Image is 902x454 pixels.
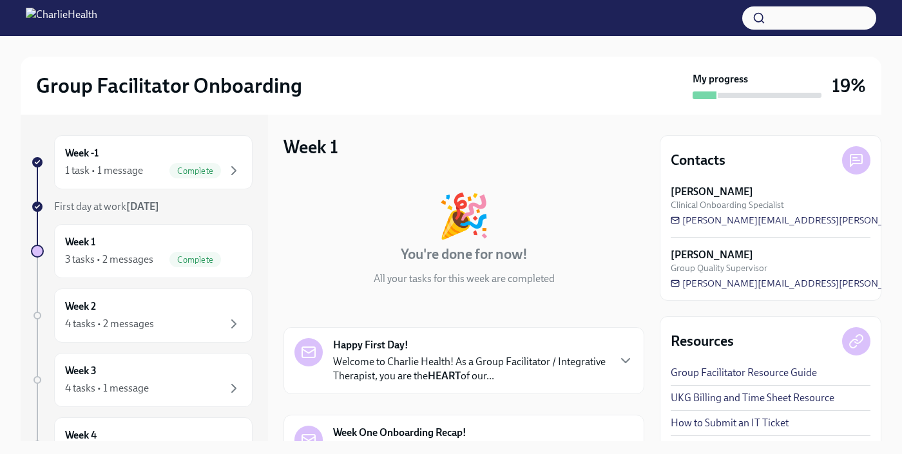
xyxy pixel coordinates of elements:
[65,164,143,178] div: 1 task • 1 message
[333,426,466,440] strong: Week One Onboarding Recap!
[333,338,408,352] strong: Happy First Day!
[169,166,221,176] span: Complete
[671,199,784,211] span: Clinical Onboarding Specialist
[671,391,834,405] a: UKG Billing and Time Sheet Resource
[671,366,817,380] a: Group Facilitator Resource Guide
[671,248,753,262] strong: [PERSON_NAME]
[65,235,95,249] h6: Week 1
[26,8,97,28] img: CharlieHealth
[31,135,253,189] a: Week -11 task • 1 messageComplete
[31,224,253,278] a: Week 13 tasks • 2 messagesComplete
[65,381,149,395] div: 4 tasks • 1 message
[401,245,528,264] h4: You're done for now!
[671,332,734,351] h4: Resources
[671,262,767,274] span: Group Quality Supervisor
[31,353,253,407] a: Week 34 tasks • 1 message
[333,355,608,383] p: Welcome to Charlie Health! As a Group Facilitator / Integrative Therapist, you are the of our...
[374,272,555,286] p: All your tasks for this week are completed
[693,72,748,86] strong: My progress
[65,317,154,331] div: 4 tasks • 2 messages
[671,151,725,170] h4: Contacts
[832,74,866,97] h3: 19%
[126,200,159,213] strong: [DATE]
[54,200,159,213] span: First day at work
[671,416,789,430] a: How to Submit an IT Ticket
[31,288,253,343] a: Week 24 tasks • 2 messages
[36,73,302,99] h2: Group Facilitator Onboarding
[65,299,96,314] h6: Week 2
[169,255,221,265] span: Complete
[65,252,153,267] div: 3 tasks • 2 messages
[283,135,338,158] h3: Week 1
[671,185,753,199] strong: [PERSON_NAME]
[65,364,97,378] h6: Week 3
[428,370,461,382] strong: HEART
[65,146,99,160] h6: Week -1
[437,194,490,237] div: 🎉
[65,428,97,442] h6: Week 4
[31,200,253,214] a: First day at work[DATE]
